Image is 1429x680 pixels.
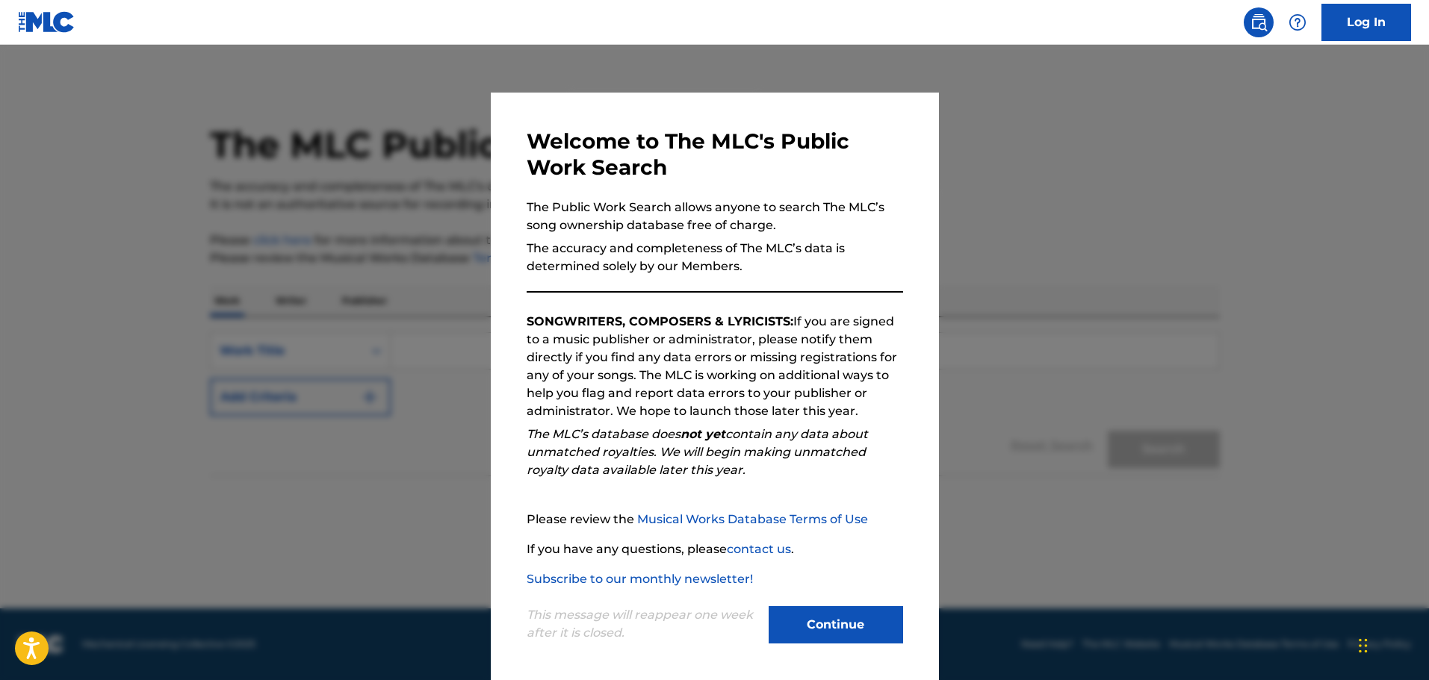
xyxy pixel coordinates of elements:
div: Drag [1359,623,1368,668]
img: search [1250,13,1268,31]
strong: not yet [681,427,725,441]
button: Continue [769,606,903,643]
img: MLC Logo [18,11,75,33]
p: The Public Work Search allows anyone to search The MLC’s song ownership database free of charge. [527,199,903,234]
a: Subscribe to our monthly newsletter! [527,572,753,586]
a: Public Search [1244,7,1274,37]
a: Log In [1321,4,1411,41]
strong: SONGWRITERS, COMPOSERS & LYRICISTS: [527,314,793,328]
a: Musical Works Database Terms of Use [637,512,868,526]
p: If you are signed to a music publisher or administrator, please notify them directly if you find ... [527,313,903,420]
a: contact us [727,542,791,556]
img: help [1289,13,1306,31]
p: The accuracy and completeness of The MLC’s data is determined solely by our Members. [527,240,903,275]
p: Please review the [527,511,903,528]
iframe: Chat Widget [1354,608,1429,680]
p: This message will reappear one week after it is closed. [527,606,760,642]
h3: Welcome to The MLC's Public Work Search [527,128,903,181]
p: If you have any questions, please . [527,540,903,558]
div: Help [1283,7,1312,37]
em: The MLC’s database does contain any data about unmatched royalties. We will begin making unmatche... [527,427,868,477]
